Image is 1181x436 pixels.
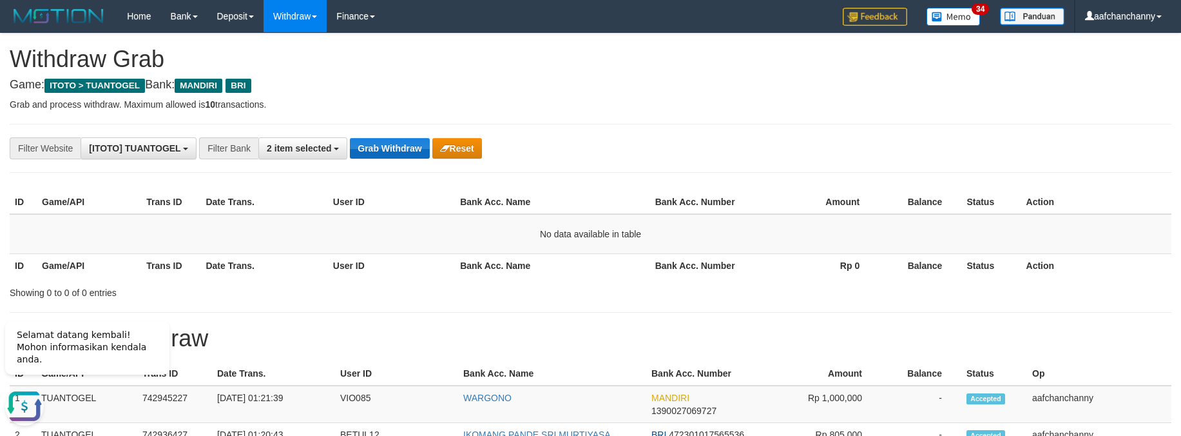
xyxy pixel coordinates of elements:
span: Copy 1390027069727 to clipboard [651,406,716,416]
span: 34 [972,3,989,15]
th: Action [1021,253,1171,277]
strong: 10 [205,99,215,110]
th: Trans ID [141,253,200,277]
span: ITOTO > TUANTOGEL [44,79,145,93]
td: VIO085 [335,386,458,423]
th: ID [10,253,37,277]
th: Amount [762,362,881,386]
span: BRI [226,79,251,93]
th: Bank Acc. Number [646,362,762,386]
div: Filter Website [10,137,81,159]
th: Game/API [37,190,141,214]
button: 2 item selected [258,137,347,159]
th: Status [961,190,1021,214]
th: Rp 0 [754,253,879,277]
th: Bank Acc. Name [458,362,646,386]
th: Date Trans. [200,253,327,277]
h1: Withdraw Grab [10,46,1171,72]
th: Date Trans. [212,362,335,386]
th: Op [1027,362,1171,386]
button: Grab Withdraw [350,138,429,159]
th: Amount [754,190,879,214]
span: MANDIRI [175,79,222,93]
div: Filter Bank [199,137,258,159]
span: MANDIRI [651,393,689,403]
th: Bank Acc. Number [650,190,754,214]
a: WARGONO [463,393,512,403]
img: Button%20Memo.svg [927,8,981,26]
img: MOTION_logo.png [10,6,108,26]
th: Status [961,362,1027,386]
th: ID [10,190,37,214]
th: User ID [328,253,455,277]
th: User ID [335,362,458,386]
td: [DATE] 01:21:39 [212,386,335,423]
button: Reset [432,138,482,159]
img: panduan.png [1000,8,1064,25]
th: Status [961,253,1021,277]
button: Open LiveChat chat widget [5,77,44,116]
td: - [881,386,961,423]
th: Trans ID [141,190,200,214]
th: Balance [881,362,961,386]
th: Date Trans. [200,190,327,214]
h1: 15 Latest Withdraw [10,326,1171,352]
span: Selamat datang kembali! Mohon informasikan kendala anda. [17,20,146,55]
span: Accepted [966,393,1005,404]
th: Game/API [37,253,141,277]
td: Rp 1,000,000 [762,386,881,423]
button: [ITOTO] TUANTOGEL [81,137,197,159]
th: Bank Acc. Name [455,190,650,214]
h4: Game: Bank: [10,79,1171,92]
td: aafchanchanny [1027,386,1171,423]
span: 2 item selected [267,143,331,154]
span: [ITOTO] TUANTOGEL [89,143,180,154]
img: Feedback.jpg [843,8,907,26]
p: Grab and process withdraw. Maximum allowed is transactions. [10,98,1171,111]
th: Balance [879,253,961,277]
th: Bank Acc. Name [455,253,650,277]
th: Action [1021,190,1171,214]
th: Balance [879,190,961,214]
th: User ID [328,190,455,214]
td: No data available in table [10,214,1171,254]
th: Bank Acc. Number [650,253,754,277]
div: Showing 0 to 0 of 0 entries [10,281,483,299]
